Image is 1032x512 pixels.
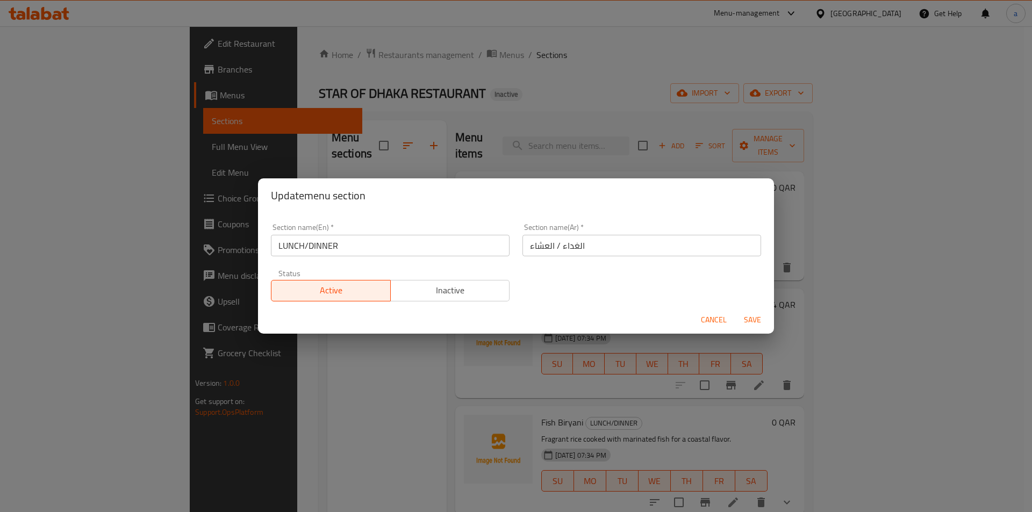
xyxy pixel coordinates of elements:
button: Active [271,280,391,301]
span: Inactive [395,283,506,298]
button: Save [735,310,770,330]
button: Cancel [697,310,731,330]
span: Save [740,313,765,327]
input: Please enter section name(en) [271,235,510,256]
h2: Update menu section [271,187,761,204]
button: Inactive [390,280,510,301]
span: Active [276,283,386,298]
input: Please enter section name(ar) [522,235,761,256]
span: Cancel [701,313,727,327]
